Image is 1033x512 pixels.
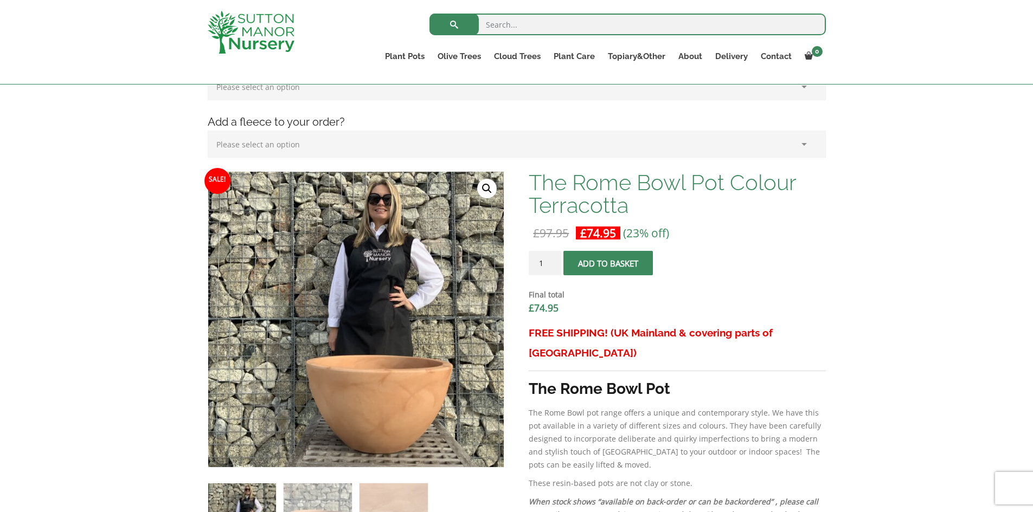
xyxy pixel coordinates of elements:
[529,288,825,301] dt: Final total
[672,49,709,64] a: About
[529,380,670,398] strong: The Rome Bowl Pot
[580,225,587,241] span: £
[529,251,561,275] input: Product quantity
[533,225,540,241] span: £
[529,171,825,217] h1: The Rome Bowl Pot Colour Terracotta
[529,301,559,314] bdi: 74.95
[709,49,754,64] a: Delivery
[529,477,825,490] p: These resin-based pots are not clay or stone.
[477,179,497,198] a: View full-screen image gallery
[812,46,823,57] span: 0
[487,49,547,64] a: Cloud Trees
[529,406,825,471] p: The Rome Bowl pot range offers a unique and contemporary style. We have this pot available in a v...
[601,49,672,64] a: Topiary&Other
[547,49,601,64] a: Plant Care
[208,11,294,54] img: logo
[529,301,534,314] span: £
[754,49,798,64] a: Contact
[533,225,569,241] bdi: 97.95
[580,225,616,241] bdi: 74.95
[378,49,431,64] a: Plant Pots
[623,225,669,241] span: (23% off)
[429,14,826,35] input: Search...
[204,168,230,194] span: Sale!
[563,251,653,275] button: Add to basket
[200,114,834,131] h4: Add a fleece to your order?
[529,323,825,363] h3: FREE SHIPPING! (UK Mainland & covering parts of [GEOGRAPHIC_DATA])
[431,49,487,64] a: Olive Trees
[798,49,826,64] a: 0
